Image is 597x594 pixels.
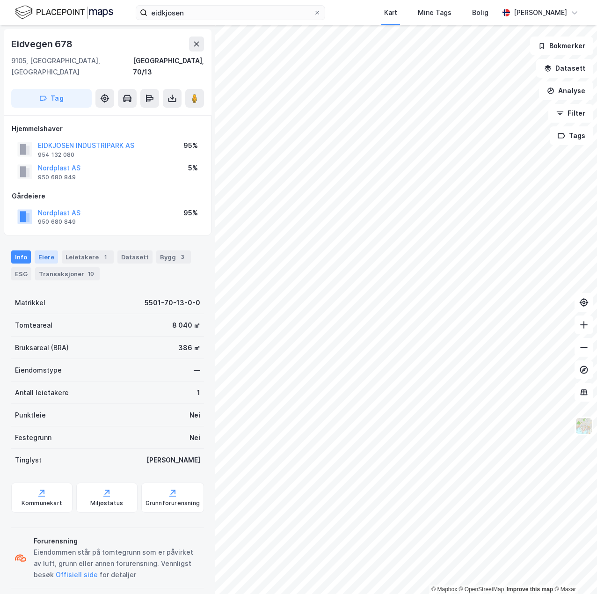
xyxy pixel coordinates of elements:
[146,499,200,507] div: Grunnforurensning
[15,365,62,376] div: Eiendomstype
[11,89,92,108] button: Tag
[15,455,42,466] div: Tinglyst
[15,4,113,21] img: logo.f888ab2527a4732fd821a326f86c7f29.svg
[62,250,114,264] div: Leietakere
[101,252,110,262] div: 1
[178,342,200,353] div: 386 ㎡
[189,432,200,443] div: Nei
[536,59,593,78] button: Datasett
[472,7,488,18] div: Bolig
[188,162,198,174] div: 5%
[548,104,593,123] button: Filter
[183,140,198,151] div: 95%
[11,55,133,78] div: 9105, [GEOGRAPHIC_DATA], [GEOGRAPHIC_DATA]
[539,81,593,100] button: Analyse
[514,7,567,18] div: [PERSON_NAME]
[12,123,204,134] div: Hjemmelshaver
[197,387,200,398] div: 1
[12,191,204,202] div: Gårdeiere
[35,250,58,264] div: Eiere
[90,499,123,507] div: Miljøstatus
[172,320,200,331] div: 8 040 ㎡
[147,6,313,20] input: Søk på adresse, matrikkel, gårdeiere, leietakere eller personer
[38,218,76,226] div: 950 680 849
[11,267,31,280] div: ESG
[156,250,191,264] div: Bygg
[34,547,200,580] div: Eiendommen står på tomtegrunn som er påvirket av luft, grunn eller annen forurensning. Vennligst ...
[194,365,200,376] div: —
[15,342,69,353] div: Bruksareal (BRA)
[550,549,597,594] iframe: Chat Widget
[145,297,200,308] div: 5501-70-13-0-0
[507,586,553,593] a: Improve this map
[38,174,76,181] div: 950 680 849
[11,250,31,264] div: Info
[15,410,46,421] div: Punktleie
[575,417,593,435] img: Z
[11,37,74,51] div: Eidvegen 678
[418,7,451,18] div: Mine Tags
[35,267,100,280] div: Transaksjoner
[459,586,504,593] a: OpenStreetMap
[550,126,593,145] button: Tags
[550,549,597,594] div: Kontrollprogram for chat
[189,410,200,421] div: Nei
[15,320,52,331] div: Tomteareal
[117,250,153,264] div: Datasett
[22,499,62,507] div: Kommunekart
[530,37,593,55] button: Bokmerker
[38,151,74,159] div: 954 132 080
[133,55,204,78] div: [GEOGRAPHIC_DATA], 70/13
[384,7,397,18] div: Kart
[15,297,45,308] div: Matrikkel
[15,387,69,398] div: Antall leietakere
[15,432,51,443] div: Festegrunn
[86,269,96,279] div: 10
[431,586,457,593] a: Mapbox
[183,207,198,219] div: 95%
[146,455,200,466] div: [PERSON_NAME]
[178,252,187,262] div: 3
[34,535,200,547] div: Forurensning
